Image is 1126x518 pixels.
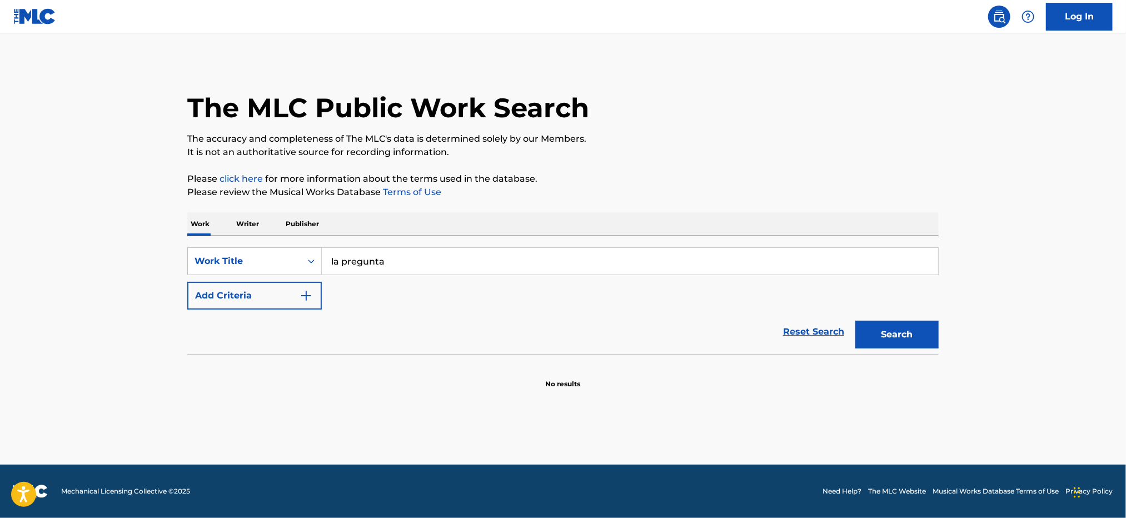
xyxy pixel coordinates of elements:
iframe: Chat Widget [1070,465,1126,518]
div: Work Title [195,255,295,268]
a: Reset Search [778,320,850,344]
p: Work [187,212,213,236]
a: The MLC Website [868,486,926,496]
button: Search [855,321,939,348]
button: Add Criteria [187,282,322,310]
img: logo [13,485,48,498]
form: Search Form [187,247,939,354]
h1: The MLC Public Work Search [187,91,589,124]
img: search [993,10,1006,23]
div: Help [1017,6,1039,28]
p: It is not an authoritative source for recording information. [187,146,939,159]
p: Publisher [282,212,322,236]
p: No results [546,366,581,389]
a: Log In [1046,3,1113,31]
p: Writer [233,212,262,236]
p: Please for more information about the terms used in the database. [187,172,939,186]
img: help [1022,10,1035,23]
a: Need Help? [823,486,861,496]
img: 9d2ae6d4665cec9f34b9.svg [300,289,313,302]
a: Terms of Use [381,187,441,197]
span: Mechanical Licensing Collective © 2025 [61,486,190,496]
div: Drag [1074,476,1080,509]
a: Public Search [988,6,1010,28]
a: Musical Works Database Terms of Use [933,486,1059,496]
p: The accuracy and completeness of The MLC's data is determined solely by our Members. [187,132,939,146]
img: MLC Logo [13,8,56,24]
p: Please review the Musical Works Database [187,186,939,199]
a: Privacy Policy [1065,486,1113,496]
a: click here [220,173,263,184]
